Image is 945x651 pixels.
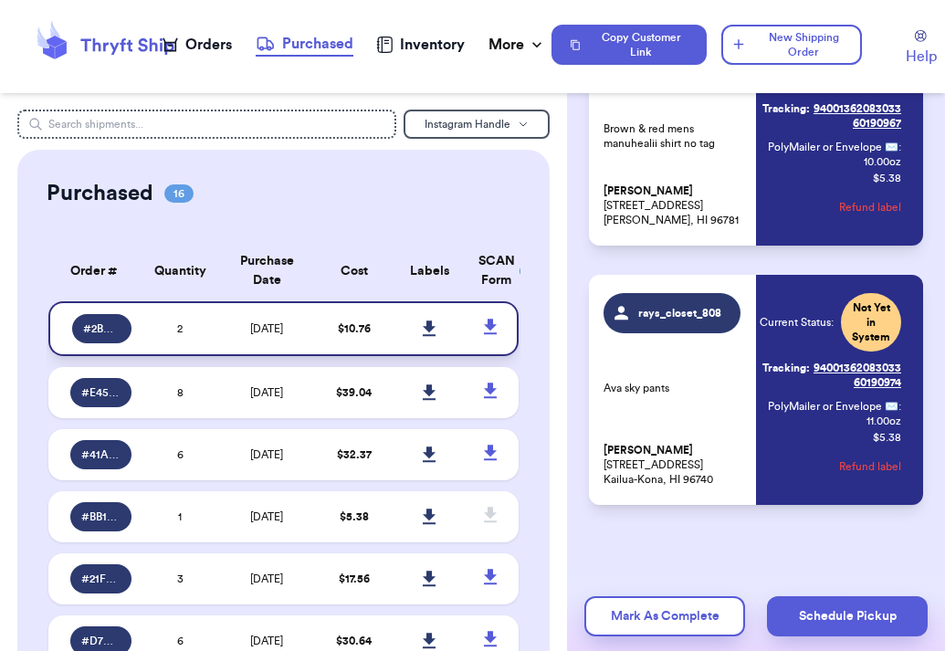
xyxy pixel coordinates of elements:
button: Schedule Pickup [767,596,928,636]
span: 11.00 oz [866,414,901,428]
p: [STREET_ADDRESS] Kailua-Kona, HI 96740 [604,443,745,487]
span: : [898,399,901,414]
span: 3 [177,573,184,584]
span: 2 [177,323,183,334]
span: Tracking: [762,361,810,375]
input: Search shipments... [17,110,397,139]
p: $ 5.38 [873,430,901,445]
span: : [898,140,901,154]
a: Orders [163,34,232,56]
span: # 2BC8C836 [83,321,121,336]
span: # 41A1E855 [81,447,121,462]
p: Ava sky pants [604,381,745,395]
button: Copy Customer Link [551,25,707,65]
span: 8 [177,387,184,398]
a: Tracking:9400136208303360190974 [760,353,901,397]
a: Purchased [256,33,353,57]
span: rays_closet_808 [637,306,724,320]
span: $ 17.56 [339,573,370,584]
span: [PERSON_NAME] [604,184,693,198]
div: Purchased [256,33,353,55]
span: # BB1AA095 [81,509,121,524]
span: [PERSON_NAME] [604,444,693,457]
span: 1 [178,511,182,522]
div: SCAN Form [478,252,498,290]
span: Instagram Handle [425,119,510,130]
span: $ 10.76 [338,323,371,334]
a: Inventory [376,34,465,56]
span: # D7A55F31 [81,634,121,648]
button: Mark As Complete [584,596,745,636]
p: $ 5.38 [873,171,901,185]
span: [DATE] [250,573,283,584]
span: # 21F9B7CD [81,572,121,586]
th: Labels [392,241,467,301]
span: PolyMailer or Envelope ✉️ [768,401,898,412]
span: Current Status: [760,315,834,330]
th: Cost [317,241,393,301]
p: [STREET_ADDRESS] [PERSON_NAME], HI 96781 [604,184,745,227]
span: [DATE] [250,387,283,398]
span: Tracking: [762,101,810,116]
a: Tracking:9400136208303360190967 [760,94,901,138]
span: [DATE] [250,323,283,334]
span: 10.00 oz [864,154,901,169]
div: More [488,34,546,56]
p: Brown & red mens manuhealii shirt no tag [604,121,745,151]
span: 6 [177,635,184,646]
span: 16 [164,184,194,203]
span: $ 30.64 [336,635,372,646]
span: [DATE] [250,449,283,460]
span: $ 32.37 [337,449,372,460]
span: PolyMailer or Envelope ✉️ [768,142,898,152]
button: Refund label [839,187,901,227]
span: $ 39.04 [336,387,372,398]
button: Refund label [839,446,901,487]
span: # E45F73A6 [81,385,121,400]
th: Order # [48,241,142,301]
span: 6 [177,449,184,460]
span: Help [906,46,937,68]
th: Purchase Date [217,241,316,301]
span: $ 5.38 [340,511,369,522]
span: Not Yet in System [852,300,890,344]
button: Instagram Handle [404,110,550,139]
h2: Purchased [47,179,153,208]
span: [DATE] [250,511,283,522]
button: New Shipping Order [721,25,862,65]
a: Help [906,30,937,68]
th: Quantity [142,241,218,301]
span: [DATE] [250,635,283,646]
